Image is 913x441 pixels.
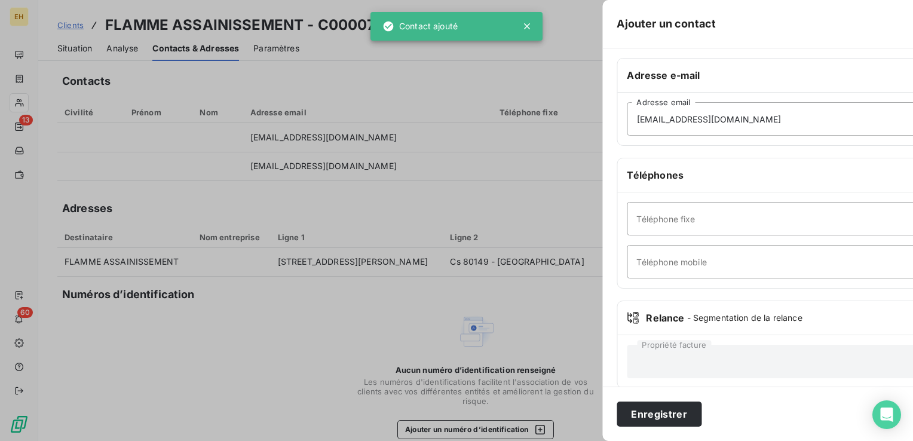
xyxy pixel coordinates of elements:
div: Open Intercom Messenger [872,400,901,429]
h5: Ajouter un contact [617,16,716,32]
span: - Segmentation de la relance [687,312,802,324]
button: Enregistrer [617,402,701,427]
